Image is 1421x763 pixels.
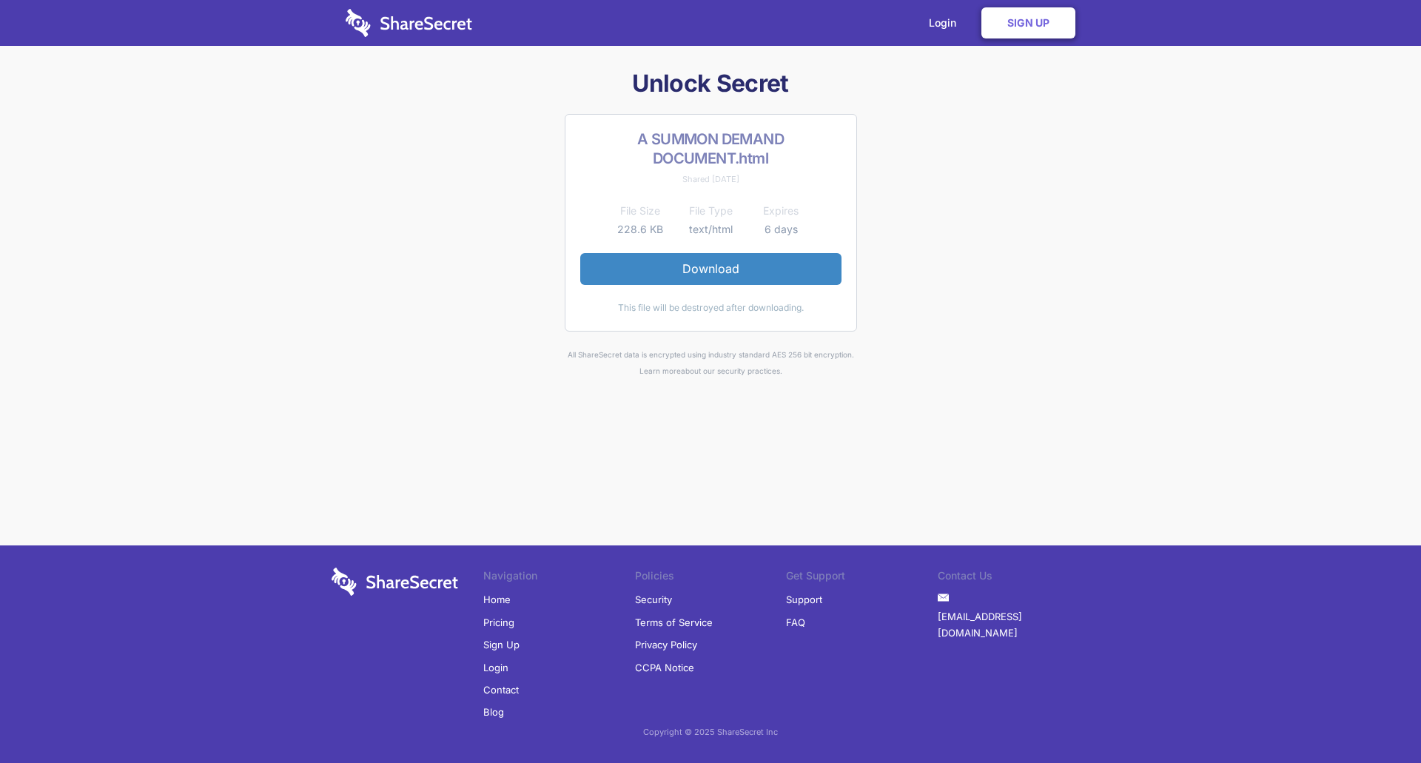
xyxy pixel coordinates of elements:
a: Download [580,253,841,284]
li: Get Support [786,568,938,588]
div: All ShareSecret data is encrypted using industry standard AES 256 bit encryption. about our secur... [326,346,1095,380]
div: This file will be destroyed after downloading. [580,300,841,316]
th: Expires [746,202,816,220]
a: Login [483,656,508,679]
h1: Unlock Secret [326,68,1095,99]
a: Blog [483,701,504,723]
img: logo-wordmark-white-trans-d4663122ce5f474addd5e946df7df03e33cb6a1c49d2221995e7729f52c070b2.svg [332,568,458,596]
a: Terms of Service [635,611,713,633]
th: File Size [605,202,676,220]
td: 228.6 KB [605,221,676,238]
a: Contact [483,679,519,701]
td: 6 days [746,221,816,238]
img: logo-wordmark-white-trans-d4663122ce5f474addd5e946df7df03e33cb6a1c49d2221995e7729f52c070b2.svg [346,9,472,37]
a: Learn more [639,366,681,375]
a: [EMAIL_ADDRESS][DOMAIN_NAME] [938,605,1089,645]
div: Shared [DATE] [580,171,841,187]
th: File Type [676,202,746,220]
a: Sign Up [483,633,520,656]
a: Home [483,588,511,611]
a: Support [786,588,822,611]
a: CCPA Notice [635,656,694,679]
a: Privacy Policy [635,633,697,656]
h2: A SUMMON DEMAND DOCUMENT.html [580,130,841,168]
li: Policies [635,568,787,588]
li: Navigation [483,568,635,588]
a: Security [635,588,672,611]
li: Contact Us [938,568,1089,588]
a: Sign Up [981,7,1075,38]
a: FAQ [786,611,805,633]
a: Pricing [483,611,514,633]
td: text/html [676,221,746,238]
